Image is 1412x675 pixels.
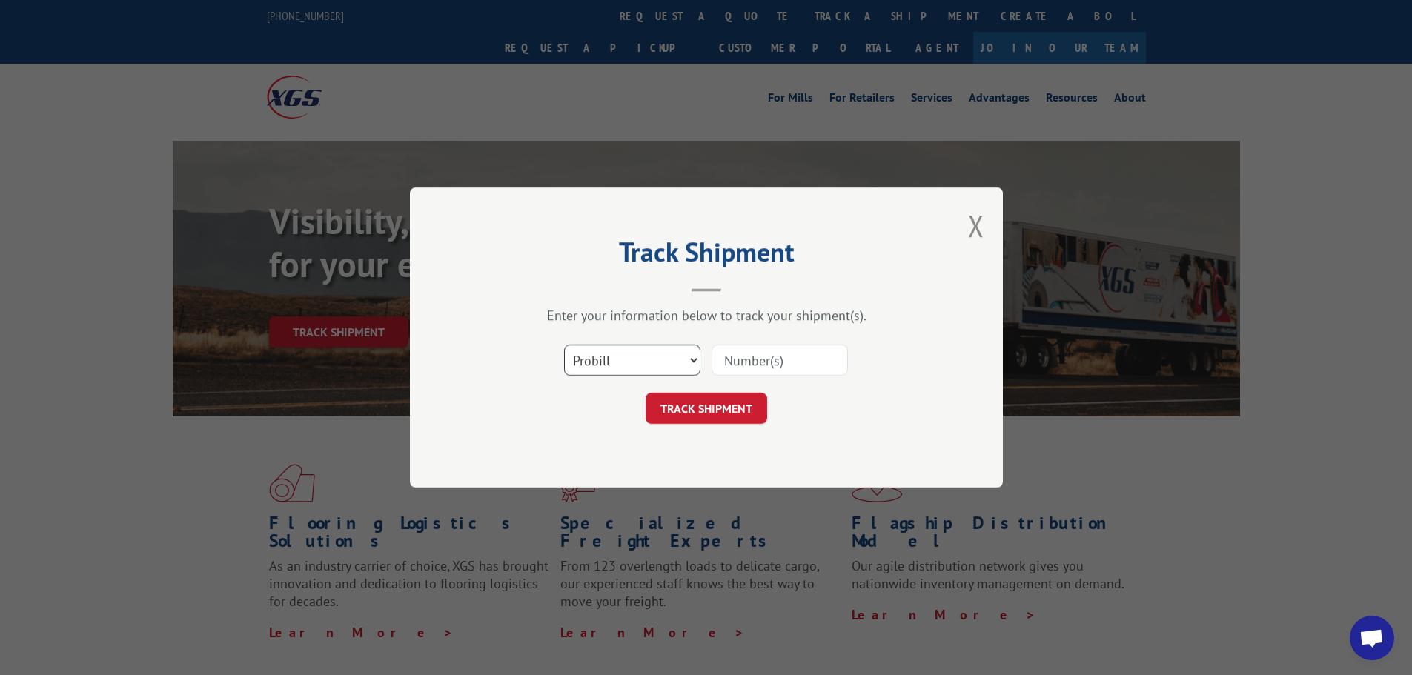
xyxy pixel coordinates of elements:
h2: Track Shipment [484,242,929,270]
div: Enter your information below to track your shipment(s). [484,307,929,324]
button: Close modal [968,206,984,245]
input: Number(s) [712,345,848,376]
div: Open chat [1350,616,1394,660]
button: TRACK SHIPMENT [646,393,767,424]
